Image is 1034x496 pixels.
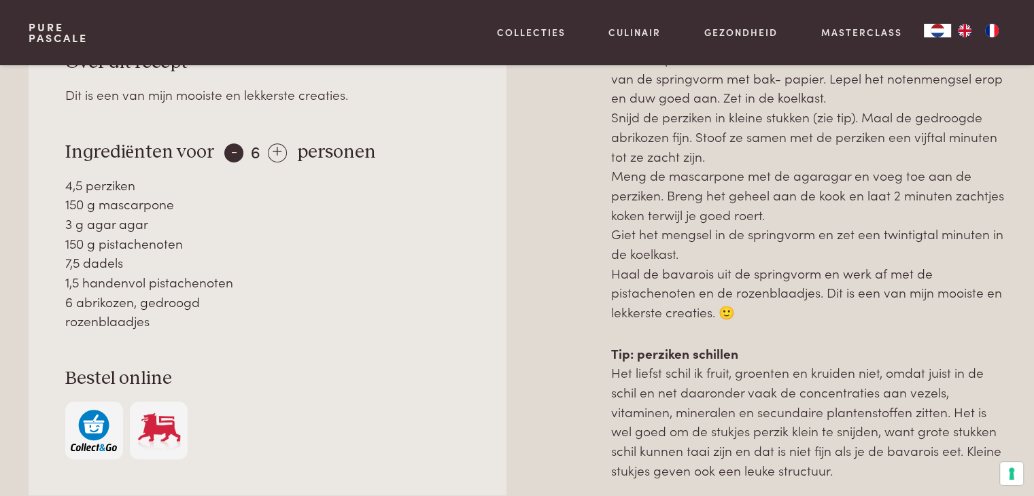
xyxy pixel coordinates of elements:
strong: Tip: perziken schillen [611,344,738,362]
img: Delhaize [136,410,182,451]
p: Het liefst schil ik fruit, groenten en kruiden niet, omdat juist in de schil en net daaronder vaa... [611,344,1005,480]
a: Collecties [497,25,566,39]
div: Dit is een van mijn mooiste en lekkerste creaties. [65,85,470,105]
div: rozenblaadjes [65,311,470,331]
img: c308188babc36a3a401bcb5cb7e020f4d5ab42f7cacd8327e500463a43eeb86c.svg [71,410,117,451]
a: PurePascale [29,22,88,43]
div: 4,5 perziken [65,175,470,195]
div: + [268,143,287,162]
a: Culinair [608,25,661,39]
a: Gezondheid [704,25,778,39]
h3: Bestel online [65,367,470,391]
ul: Language list [951,24,1005,37]
div: 6 abrikozen, gedroogd [65,292,470,312]
div: 150 g mascarpone [65,194,470,214]
div: - [224,143,243,162]
button: Uw voorkeuren voor toestemming voor trackingtechnologieën [1000,462,1023,485]
span: Ingrediënten voor [65,143,214,162]
p: Maal de pistachenoten samen met de dadels. Bekleed de bodem van de springvorm met bak- papier. Le... [611,49,1005,322]
span: personen [297,143,376,162]
div: Language [924,24,951,37]
div: 7,5 dadels [65,253,470,272]
div: 150 g pistachenoten [65,234,470,253]
div: 1,5 handenvol pistachenoten [65,272,470,292]
a: NL [924,24,951,37]
span: 6 [251,140,260,162]
a: FR [978,24,1005,37]
div: 3 g agar agar [65,214,470,234]
a: Masterclass [821,25,902,39]
a: EN [951,24,978,37]
aside: Language selected: Nederlands [924,24,1005,37]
